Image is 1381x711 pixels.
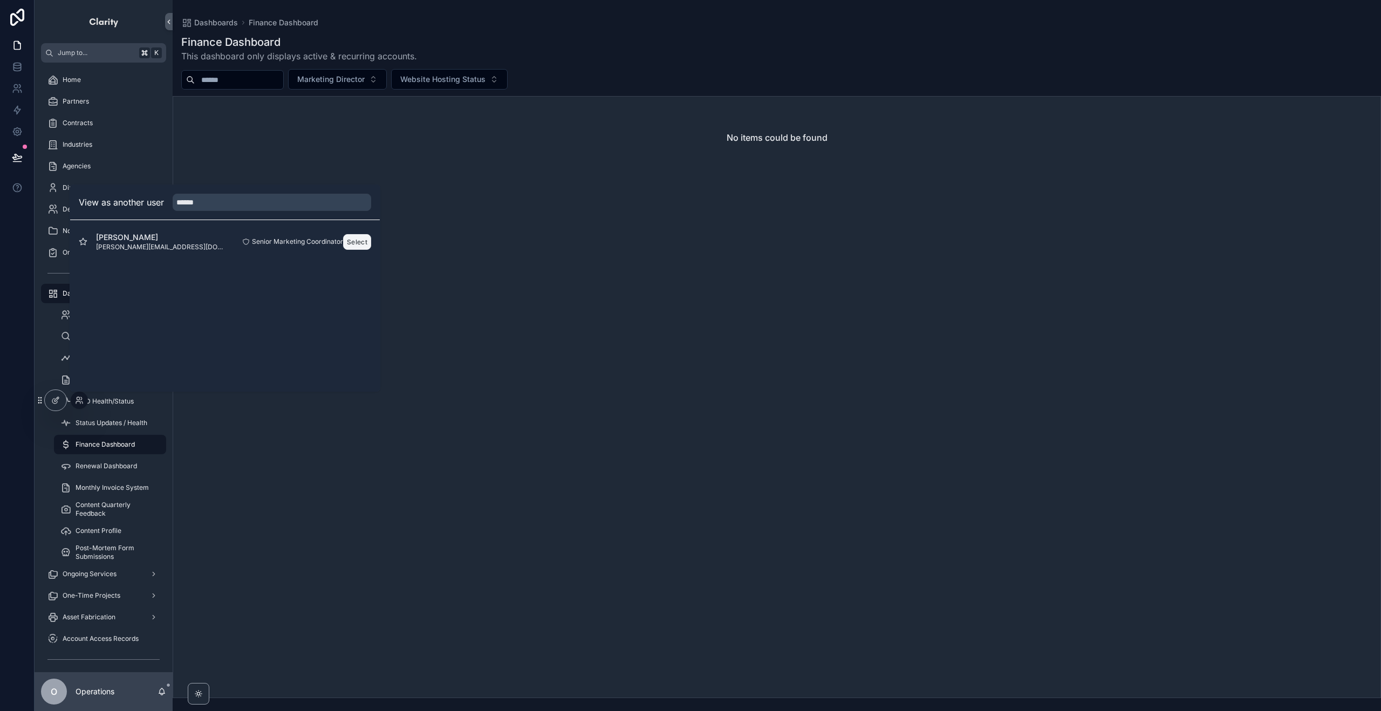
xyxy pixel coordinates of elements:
span: Content Profile [76,527,121,535]
a: Assignments [54,305,166,325]
a: Onboarding Review Form [41,243,166,262]
h1: Finance Dashboard [181,35,417,50]
h2: View as another user [79,196,164,209]
a: One-Time Projects [41,586,166,605]
a: Dashboards [41,284,166,303]
a: Noloco Forms [41,221,166,241]
button: Select Button [288,69,387,90]
a: Home [41,70,166,90]
a: Post-Mortem Form Submissions [54,543,166,562]
a: Departments [41,200,166,219]
button: Select [343,234,371,250]
img: App logo [88,13,119,30]
span: One-Time Projects [63,591,120,600]
span: Content Quarterly Feedback [76,501,155,518]
a: Asset Fabrication [41,607,166,627]
a: Content Profile [54,521,166,541]
button: Jump to...K [41,43,166,63]
span: K [152,49,161,57]
span: SMD Health/Status [76,397,134,406]
span: [PERSON_NAME][EMAIL_ADDRESS][DOMAIN_NAME] [96,243,225,251]
a: Assessments [54,327,166,346]
span: Industries [63,140,92,149]
a: Renewal Dashboard [54,456,166,476]
span: Directory [63,183,92,192]
span: Website Hosting Status [400,74,486,85]
span: Status Updates / Health [76,419,147,427]
a: Industries [41,135,166,154]
a: Monthly Invoice System [54,478,166,497]
button: Select Button [391,69,508,90]
a: Finance Dashboard [54,435,166,454]
span: Renewal Dashboard [76,462,137,470]
a: Directory [41,178,166,197]
a: SMD Health/Status [54,392,166,411]
span: Dashboards [63,289,99,298]
span: Post-Mortem Form Submissions [76,544,155,561]
span: Contracts [63,119,93,127]
a: Project Updates [54,370,166,389]
span: Dashboards [194,17,238,28]
div: scrollable content [35,63,173,672]
a: Status Updates / Health [54,413,166,433]
span: Noloco Forms [63,227,105,235]
a: Account Access Records [41,629,166,648]
span: Ongoing Services [63,570,117,578]
span: This dashboard only displays active & recurring accounts. [181,50,417,63]
span: [PERSON_NAME] [96,232,225,243]
span: Asset Fabrication [63,613,115,621]
a: Ongoing Services [41,564,166,584]
span: Home [63,76,81,84]
a: Dashboards [181,17,238,28]
h2: No items could be found [727,131,828,144]
a: Finance Dashboard [249,17,318,28]
a: Partners [41,92,166,111]
a: Content Quarterly Feedback [54,500,166,519]
span: Agencies [63,162,91,170]
p: Operations [76,686,114,697]
a: Contracts [41,113,166,133]
span: O [51,685,57,698]
span: Jump to... [58,49,135,57]
a: Agencies [41,156,166,176]
span: Marketing Director [297,74,365,85]
span: Finance Dashboard [76,440,135,449]
span: Account Access Records [63,634,139,643]
span: Monthly Invoice System [76,483,149,492]
span: Onboarding Review Form [63,248,140,257]
span: Departments [63,205,102,214]
a: Assessment Projections [54,348,166,368]
span: Partners [63,97,89,106]
span: Senior Marketing Coordinator [252,237,343,246]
